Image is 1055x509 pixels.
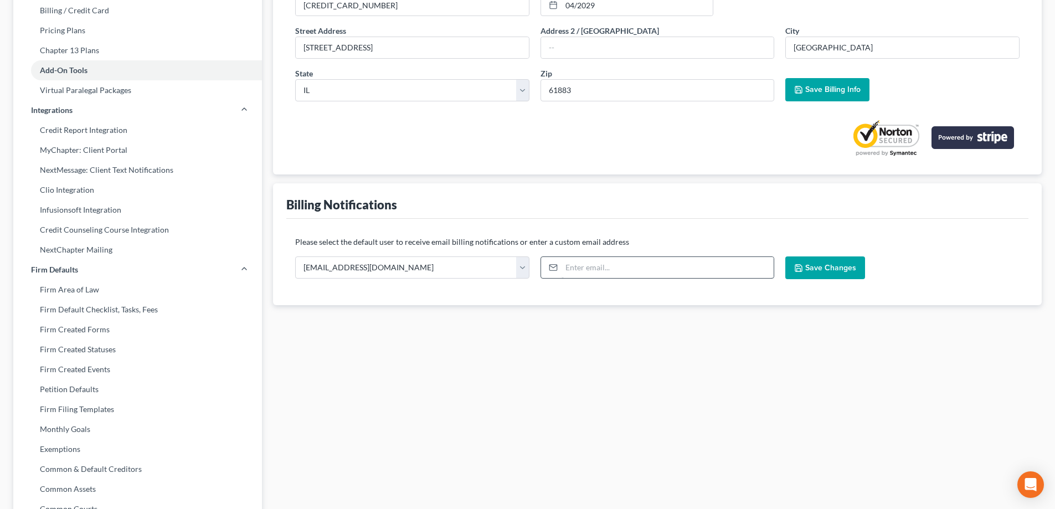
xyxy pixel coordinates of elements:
a: MyChapter: Client Portal [13,140,262,160]
a: Firm Default Checklist, Tasks, Fees [13,300,262,320]
div: Open Intercom Messenger [1017,471,1044,498]
a: Firm Created Statuses [13,340,262,359]
span: Save Changes [805,263,856,273]
p: Please select the default user to receive email billing notifications or enter a custom email add... [295,236,1020,248]
button: Save Billing Info [785,78,869,101]
img: stripe-logo-2a7f7e6ca78b8645494d24e0ce0d7884cb2b23f96b22fa3b73b5b9e177486001.png [932,126,1014,149]
span: Zip [541,69,552,78]
a: Firm Defaults [13,260,262,280]
a: Billing / Credit Card [13,1,262,20]
a: Petition Defaults [13,379,262,399]
a: Add-On Tools [13,60,262,80]
span: City [785,26,799,35]
img: Powered by Symantec [850,119,923,157]
a: Infusionsoft Integration [13,200,262,220]
button: Save Changes [785,256,865,280]
a: NextMessage: Client Text Notifications [13,160,262,180]
a: Firm Filing Templates [13,399,262,419]
input: -- [541,37,774,58]
a: Clio Integration [13,180,262,200]
a: Virtual Paralegal Packages [13,80,262,100]
a: Credit Counseling Course Integration [13,220,262,240]
input: Enter email... [562,257,774,278]
a: Monthly Goals [13,419,262,439]
a: Norton Secured privacy certification [850,119,923,157]
a: Credit Report Integration [13,120,262,140]
a: Chapter 13 Plans [13,40,262,60]
a: Firm Created Events [13,359,262,379]
input: Enter city [786,37,1019,58]
span: Address 2 / [GEOGRAPHIC_DATA] [541,26,659,35]
span: Firm Defaults [31,264,78,275]
a: Pricing Plans [13,20,262,40]
span: Integrations [31,105,73,116]
div: Billing Notifications [286,197,397,213]
a: Common & Default Creditors [13,459,262,479]
input: XXXXX [541,79,775,101]
a: Integrations [13,100,262,120]
input: Enter street address [296,37,529,58]
a: Firm Area of Law [13,280,262,300]
span: Street Address [295,26,346,35]
a: Common Assets [13,479,262,499]
span: Save Billing Info [805,85,861,94]
a: NextChapter Mailing [13,240,262,260]
span: State [295,69,313,78]
a: Exemptions [13,439,262,459]
a: Firm Created Forms [13,320,262,340]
